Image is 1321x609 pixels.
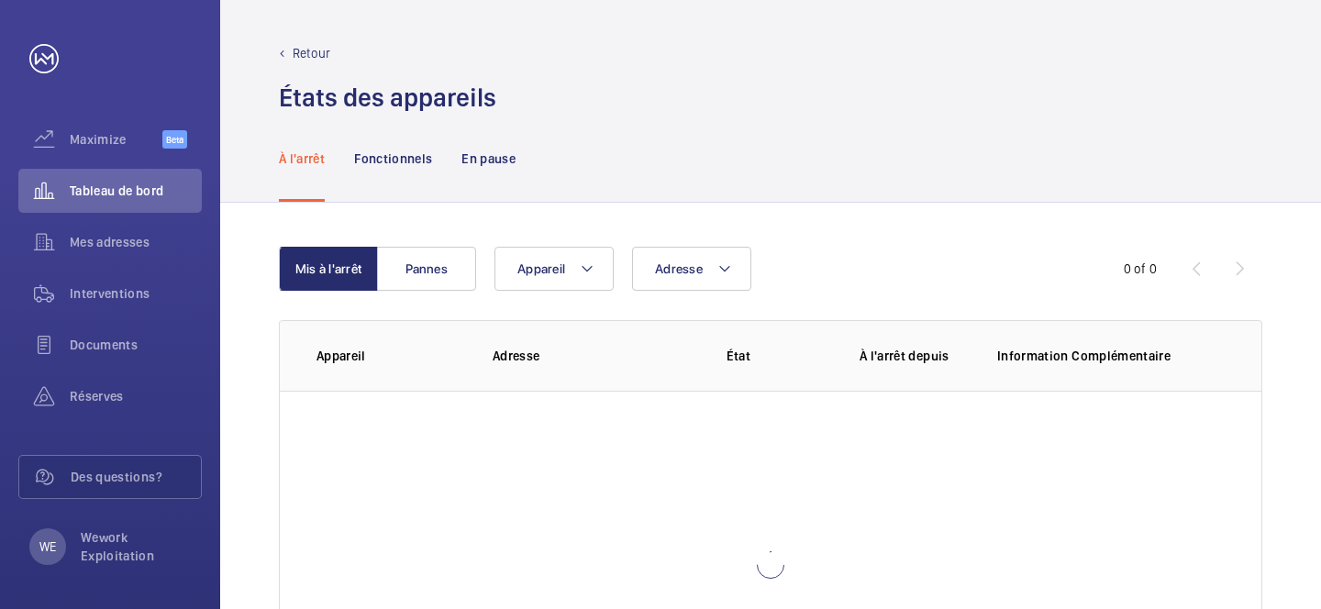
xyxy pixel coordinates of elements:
p: Information Complémentaire [997,347,1225,365]
h1: États des appareils [279,81,496,115]
p: WE [39,537,56,556]
span: Beta [162,130,187,149]
p: Retour [293,44,330,62]
div: 0 of 0 [1124,260,1157,278]
p: Appareil [316,347,463,365]
p: Wework Exploitation [81,528,191,565]
p: Adresse [493,347,647,365]
span: Réserves [70,387,202,405]
span: Des questions? [71,468,201,486]
span: Appareil [517,261,565,276]
button: Mis à l'arrêt [279,247,378,291]
span: Tableau de bord [70,182,202,200]
p: À l'arrêt [279,149,325,168]
span: Interventions [70,284,202,303]
span: Maximize [70,130,162,149]
button: Pannes [377,247,476,291]
p: En pause [461,149,516,168]
p: À l'arrêt depuis [860,347,968,365]
span: Adresse [655,261,703,276]
p: Fonctionnels [354,149,432,168]
button: Appareil [494,247,614,291]
button: Adresse [632,247,751,291]
span: Mes adresses [70,233,202,251]
span: Documents [70,336,202,354]
p: État [660,347,817,365]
